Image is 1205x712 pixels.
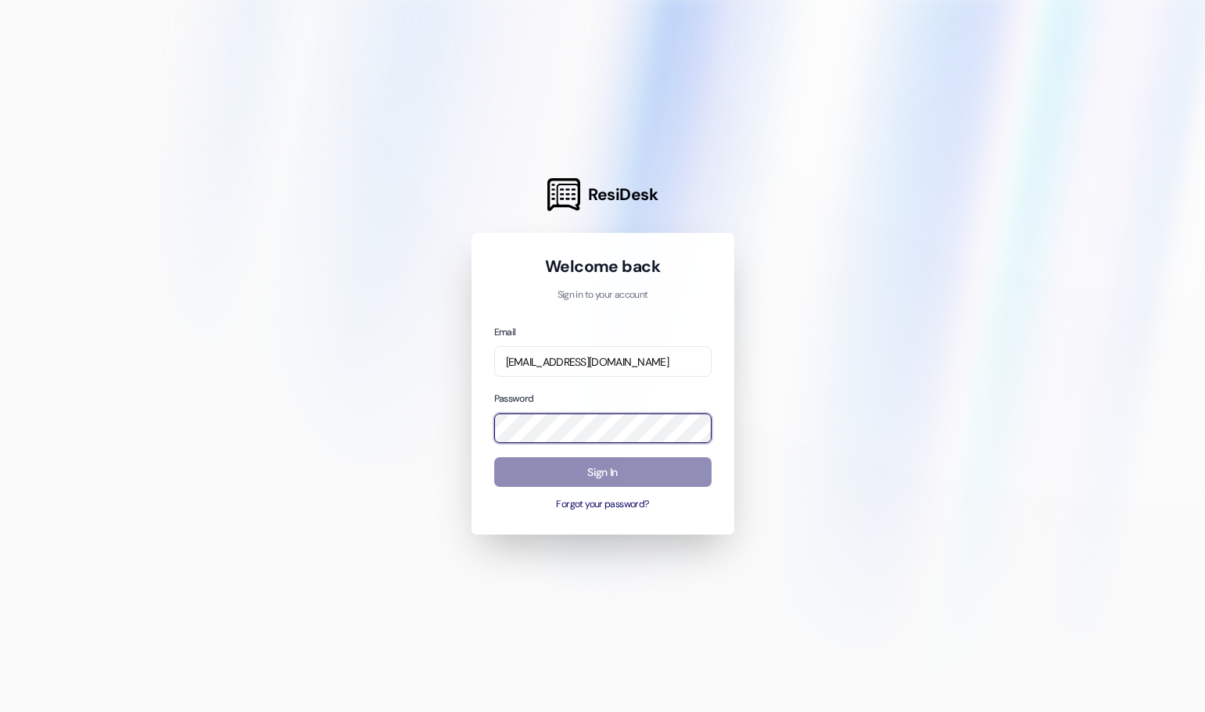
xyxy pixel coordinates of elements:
button: Sign In [494,457,712,488]
input: name@example.com [494,346,712,377]
p: Sign in to your account [494,288,712,302]
img: ResiDesk Logo [547,178,580,211]
button: Forgot your password? [494,498,712,512]
span: ResiDesk [588,184,658,206]
h1: Welcome back [494,256,712,277]
label: Email [494,326,516,338]
label: Password [494,392,534,405]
